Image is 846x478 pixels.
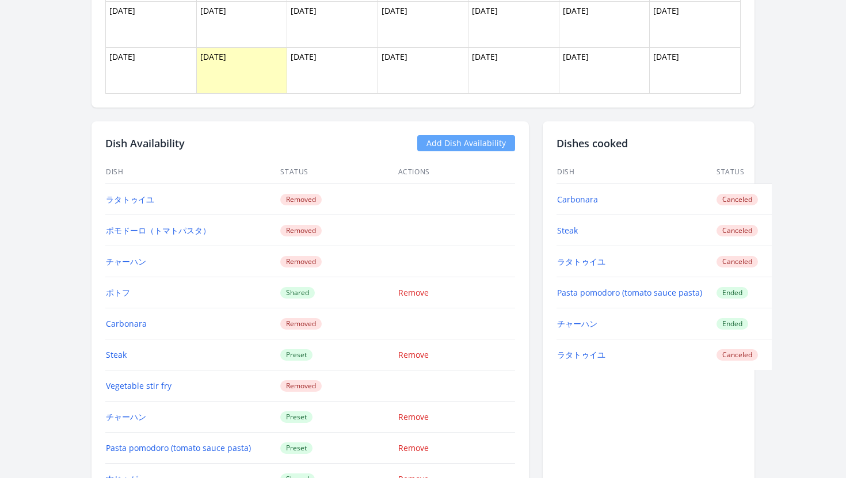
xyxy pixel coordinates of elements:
[468,48,559,94] td: [DATE]
[557,349,605,360] a: ラタトゥイユ
[650,48,741,94] td: [DATE]
[717,287,748,299] span: Ended
[557,318,597,329] a: チャーハン
[468,2,559,48] td: [DATE]
[716,160,772,184] th: Status
[280,160,397,184] th: Status
[105,135,185,151] h2: Dish Availability
[106,442,251,453] a: Pasta pomodoro (tomato sauce pasta)
[557,135,741,151] h2: Dishes cooked
[557,194,598,205] a: Carbonara
[557,160,716,184] th: Dish
[280,411,313,423] span: Preset
[378,48,468,94] td: [DATE]
[106,411,146,422] a: チャーハン
[196,2,287,48] td: [DATE]
[717,225,758,236] span: Canceled
[398,411,429,422] a: Remove
[280,194,322,205] span: Removed
[557,256,605,267] a: ラタトゥイユ
[398,287,429,298] a: Remove
[280,442,313,454] span: Preset
[106,380,172,391] a: Vegetable stir fry
[717,256,758,267] span: Canceled
[287,48,378,94] td: [DATE]
[398,349,429,360] a: Remove
[106,194,154,205] a: ラタトゥイユ
[650,2,741,48] td: [DATE]
[280,349,313,361] span: Preset
[559,48,650,94] td: [DATE]
[717,194,758,205] span: Canceled
[378,2,468,48] td: [DATE]
[106,48,197,94] td: [DATE]
[106,225,211,236] a: ポモドーロ（トマトパスタ）
[106,287,130,298] a: ポトフ
[280,256,322,267] span: Removed
[398,442,429,453] a: Remove
[106,256,146,267] a: チャーハン
[557,225,578,236] a: Steak
[280,287,315,299] span: Shared
[106,318,147,329] a: Carbonara
[106,349,127,360] a: Steak
[557,287,702,298] a: Pasta pomodoro (tomato sauce pasta)
[196,48,287,94] td: [DATE]
[717,349,758,361] span: Canceled
[106,2,197,48] td: [DATE]
[717,318,748,330] span: Ended
[417,135,515,151] a: Add Dish Availability
[280,380,322,392] span: Removed
[398,160,515,184] th: Actions
[559,2,650,48] td: [DATE]
[280,225,322,236] span: Removed
[280,318,322,330] span: Removed
[105,160,280,184] th: Dish
[287,2,378,48] td: [DATE]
